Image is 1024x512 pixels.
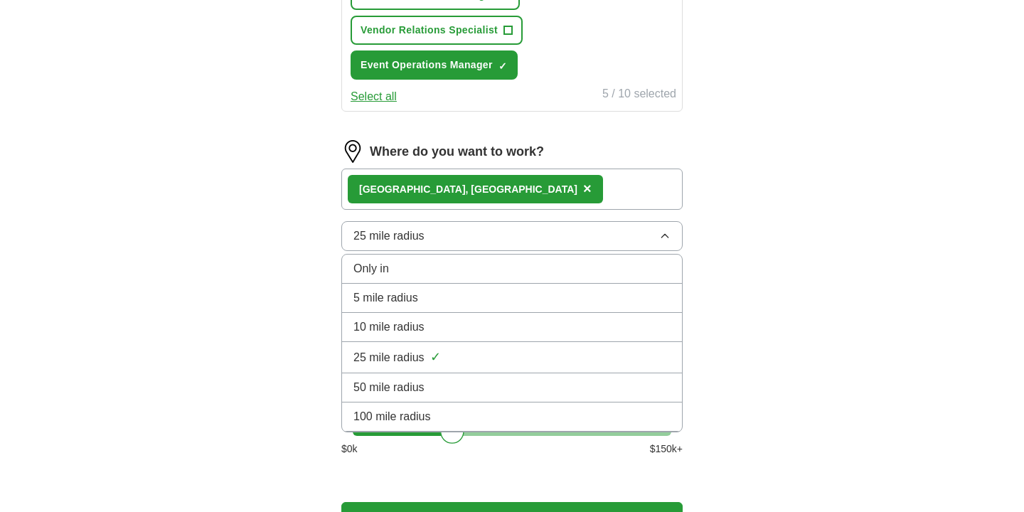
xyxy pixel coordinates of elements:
span: ✓ [430,348,441,367]
span: ✓ [498,60,507,72]
img: location.png [341,140,364,163]
div: , [GEOGRAPHIC_DATA] [359,182,577,197]
span: $ 150 k+ [650,442,683,457]
span: 25 mile radius [353,228,425,245]
button: Event Operations Manager✓ [351,50,518,80]
span: $ 0 k [341,442,358,457]
button: Select all [351,88,397,105]
span: 100 mile radius [353,408,431,425]
button: 25 mile radius [341,221,683,251]
label: Where do you want to work? [370,142,544,161]
span: 10 mile radius [353,319,425,336]
span: Event Operations Manager [361,58,493,73]
div: 5 / 10 selected [602,85,676,105]
button: × [583,178,592,200]
span: 50 mile radius [353,379,425,396]
span: 5 mile radius [353,289,418,306]
span: Vendor Relations Specialist [361,23,498,38]
span: 25 mile radius [353,349,425,366]
button: Vendor Relations Specialist [351,16,523,45]
span: × [583,181,592,196]
span: Only in [353,260,389,277]
strong: [GEOGRAPHIC_DATA] [359,183,466,195]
